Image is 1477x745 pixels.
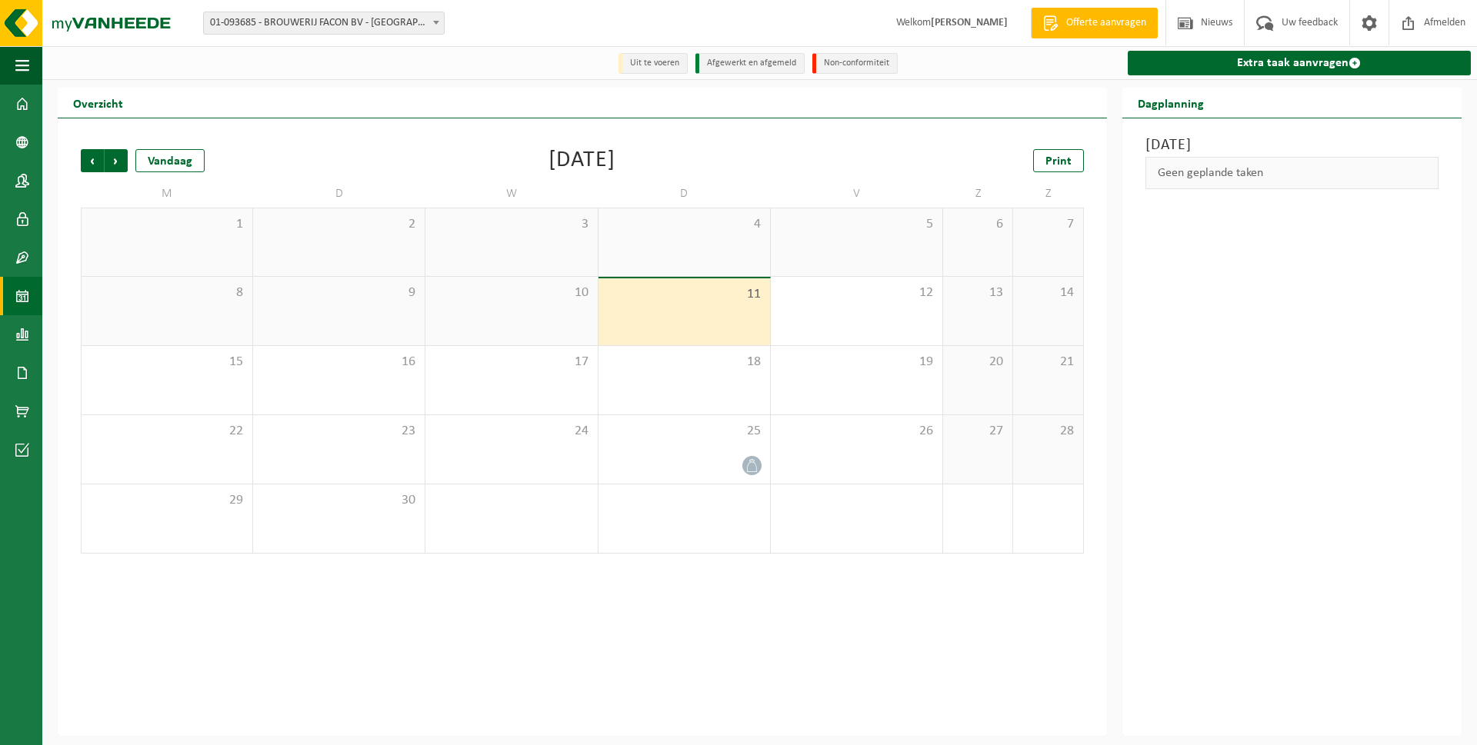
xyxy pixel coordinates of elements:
a: Offerte aanvragen [1031,8,1158,38]
div: [DATE] [548,149,615,172]
span: 2 [261,216,417,233]
li: Afgewerkt en afgemeld [695,53,805,74]
span: 25 [606,423,762,440]
span: 8 [89,284,245,301]
td: D [598,180,771,208]
span: 17 [433,354,589,371]
td: D [253,180,425,208]
span: 20 [951,354,1005,371]
span: 5 [779,216,935,233]
span: 22 [89,423,245,440]
strong: [PERSON_NAME] [931,17,1008,28]
span: Offerte aanvragen [1062,15,1150,31]
span: 01-093685 - BROUWERIJ FACON BV - BELLEGEM [203,12,445,35]
span: 3 [433,216,589,233]
td: W [425,180,598,208]
span: 23 [261,423,417,440]
a: Extra taak aanvragen [1128,51,1471,75]
iframe: chat widget [8,711,257,745]
li: Uit te voeren [618,53,688,74]
span: Print [1045,155,1072,168]
td: V [771,180,943,208]
a: Print [1033,149,1084,172]
div: Vandaag [135,149,205,172]
h2: Overzicht [58,88,138,118]
div: Geen geplande taken [1145,157,1439,189]
span: 29 [89,492,245,509]
span: 15 [89,354,245,371]
span: 4 [606,216,762,233]
span: 10 [433,284,589,301]
span: 7 [1021,216,1075,233]
span: 28 [1021,423,1075,440]
span: 12 [779,284,935,301]
span: 24 [433,423,589,440]
span: 26 [779,423,935,440]
span: 13 [951,284,1005,301]
span: 18 [606,354,762,371]
span: 14 [1021,284,1075,301]
span: 16 [261,354,417,371]
td: Z [943,180,1013,208]
td: Z [1013,180,1083,208]
span: 1 [89,216,245,233]
span: Volgende [105,149,128,172]
span: 6 [951,216,1005,233]
span: 9 [261,284,417,301]
h3: [DATE] [1145,134,1439,157]
span: 11 [606,286,762,303]
span: Vorige [81,149,104,172]
span: 01-093685 - BROUWERIJ FACON BV - BELLEGEM [204,12,444,34]
span: 19 [779,354,935,371]
td: M [81,180,253,208]
li: Non-conformiteit [812,53,898,74]
h2: Dagplanning [1122,88,1219,118]
span: 21 [1021,354,1075,371]
span: 27 [951,423,1005,440]
span: 30 [261,492,417,509]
